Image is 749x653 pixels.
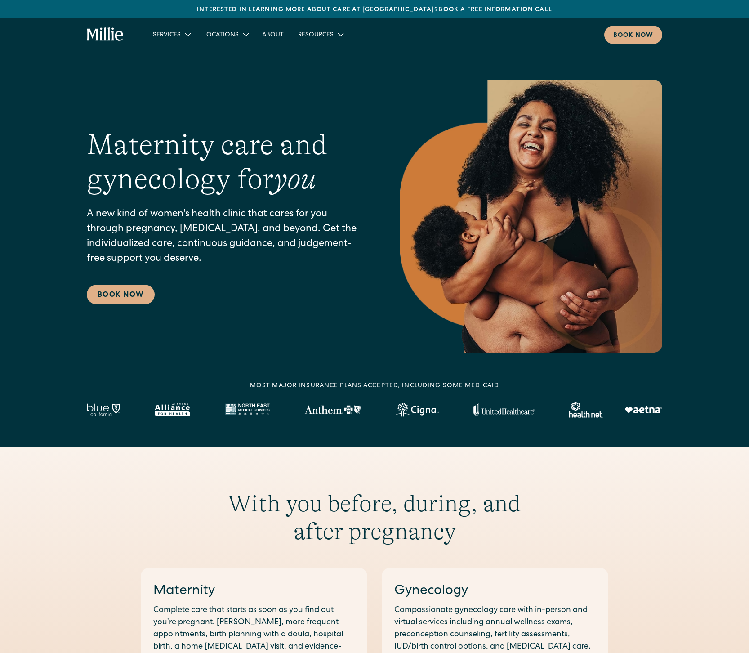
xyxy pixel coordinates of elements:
img: Blue California logo [87,403,120,416]
p: A new kind of women's health clinic that cares for you through pregnancy, [MEDICAL_DATA], and bey... [87,207,364,267]
a: About [255,27,291,42]
img: North East Medical Services logo [225,403,270,416]
em: you [274,163,316,195]
div: Book now [613,31,653,40]
img: Aetna logo [624,406,662,413]
img: Alameda Alliance logo [155,403,190,416]
a: Book Now [87,285,155,304]
h1: Maternity care and gynecology for [87,128,364,197]
a: home [87,27,124,42]
a: Maternity [153,585,215,598]
div: Locations [204,31,239,40]
a: Book now [604,26,662,44]
img: United Healthcare logo [473,403,535,416]
div: Services [146,27,197,42]
div: Resources [298,31,334,40]
div: MOST MAJOR INSURANCE PLANS ACCEPTED, INCLUDING some MEDICAID [250,381,499,391]
div: Locations [197,27,255,42]
a: Book a free information call [438,7,552,13]
img: Healthnet logo [569,402,603,418]
img: Smiling mother with her baby in arms, celebrating body positivity and the nurturing bond of postp... [400,80,662,353]
div: Resources [291,27,350,42]
div: Services [153,31,181,40]
h2: With you before, during, and after pregnancy [202,490,547,546]
img: Anthem Logo [304,405,361,414]
img: Cigna logo [395,403,439,417]
a: Gynecology [394,585,468,598]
